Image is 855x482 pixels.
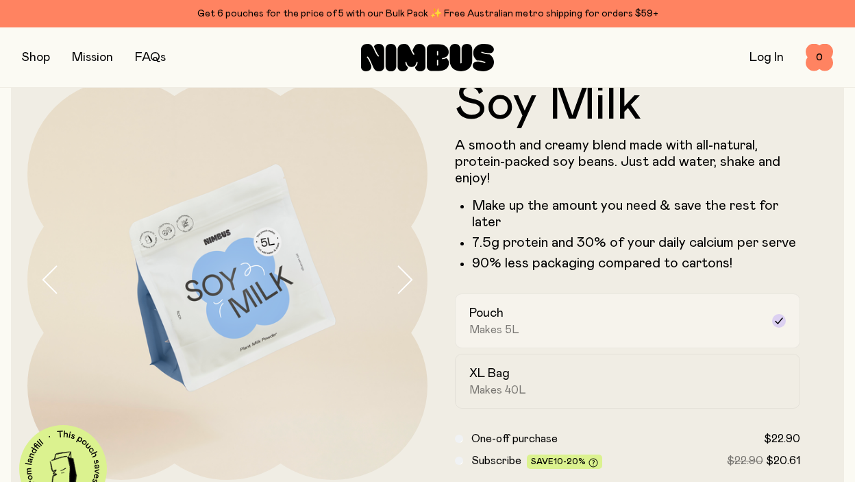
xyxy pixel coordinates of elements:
h1: Soy Milk [455,80,800,129]
li: 7.5g protein and 30% of your daily calcium per serve [472,234,800,251]
span: Save [531,457,598,468]
span: Makes 5L [469,323,519,337]
span: 10-20% [554,457,586,466]
div: Get 6 pouches for the price of 5 with our Bulk Pack ✨ Free Australian metro shipping for orders $59+ [22,5,833,22]
a: Mission [72,51,113,64]
p: 90% less packaging compared to cartons! [472,255,800,272]
p: A smooth and creamy blend made with all-natural, protein-packed soy beans. Just add water, shake ... [455,137,800,186]
button: 0 [806,44,833,71]
span: Subscribe [471,455,521,466]
h2: Pouch [469,305,504,322]
span: $22.90 [727,455,763,466]
a: FAQs [135,51,166,64]
span: Makes 40L [469,383,526,397]
li: Make up the amount you need & save the rest for later [472,197,800,230]
span: $20.61 [766,455,800,466]
a: Log In [749,51,784,64]
span: One-off purchase [471,433,558,444]
span: $22.90 [764,433,800,444]
h2: XL Bag [469,365,510,382]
